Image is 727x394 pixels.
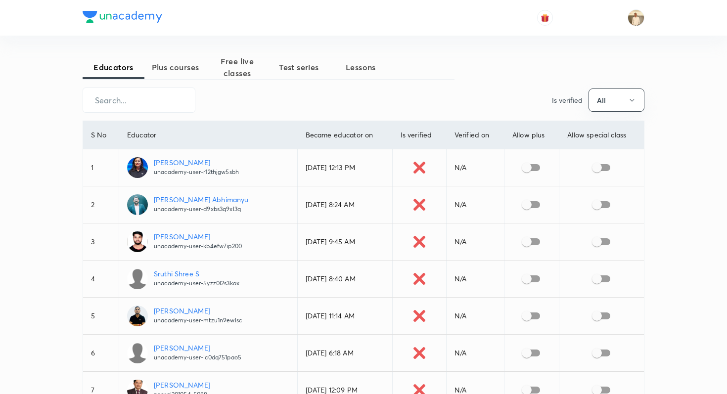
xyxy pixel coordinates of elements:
span: Test series [268,61,330,73]
p: unacademy-user-ic0dq751pao5 [154,353,241,362]
a: [PERSON_NAME]unacademy-user-mtzu1n9ewlsc [127,306,289,326]
td: N/A [446,186,504,223]
a: Sruthi Shree Sunacademy-user-5yzz0l2s3kox [127,268,289,289]
td: [DATE] 9:45 AM [297,223,392,261]
th: Became educator on [297,121,392,149]
p: unacademy-user-5yzz0l2s3kox [154,279,239,288]
a: [PERSON_NAME]unacademy-user-ic0dq751pao5 [127,343,289,363]
th: Is verified [392,121,446,149]
a: Company Logo [83,11,162,25]
th: Allow special class [559,121,644,149]
th: Allow plus [504,121,559,149]
td: [DATE] 6:18 AM [297,335,392,372]
th: Educator [119,121,297,149]
img: Chandrakant Deshmukh [628,9,644,26]
button: All [589,88,644,112]
span: Free live classes [206,55,268,79]
p: Is verified [552,95,583,105]
th: S No [83,121,119,149]
a: [PERSON_NAME] Abhimanyuunacademy-user-d9xbs3q9xl3q [127,194,289,215]
img: avatar [541,13,549,22]
td: N/A [446,261,504,298]
p: unacademy-user-d9xbs3q9xl3q [154,205,248,214]
th: Verified on [446,121,504,149]
p: Sruthi Shree S [154,268,239,279]
input: Search... [83,88,195,113]
td: 3 [83,223,119,261]
td: N/A [446,149,504,186]
td: [DATE] 12:13 PM [297,149,392,186]
img: Company Logo [83,11,162,23]
span: Educators [83,61,144,73]
p: [PERSON_NAME] [154,343,241,353]
td: 4 [83,261,119,298]
button: avatar [537,10,553,26]
p: [PERSON_NAME] [154,306,242,316]
p: unacademy-user-r12thjgw5sbh [154,168,239,176]
p: [PERSON_NAME] [154,231,242,242]
a: [PERSON_NAME]unacademy-user-r12thjgw5sbh [127,157,289,178]
td: N/A [446,335,504,372]
td: N/A [446,298,504,335]
td: [DATE] 8:40 AM [297,261,392,298]
td: N/A [446,223,504,261]
td: 6 [83,335,119,372]
a: [PERSON_NAME]unacademy-user-kb4efw7ip200 [127,231,289,252]
p: [PERSON_NAME] Abhimanyu [154,194,248,205]
p: [PERSON_NAME] [154,157,239,168]
span: Plus courses [144,61,206,73]
span: Lessons [330,61,392,73]
td: 5 [83,298,119,335]
p: unacademy-user-kb4efw7ip200 [154,242,242,251]
p: [PERSON_NAME] [154,380,210,390]
p: unacademy-user-mtzu1n9ewlsc [154,316,242,325]
td: 1 [83,149,119,186]
td: 2 [83,186,119,223]
td: [DATE] 8:24 AM [297,186,392,223]
td: [DATE] 11:14 AM [297,298,392,335]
